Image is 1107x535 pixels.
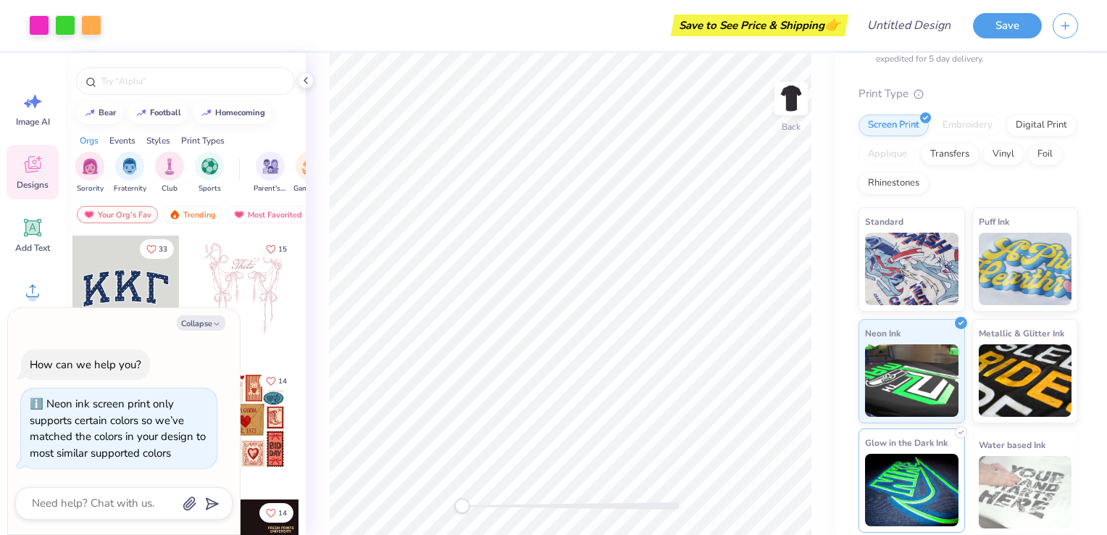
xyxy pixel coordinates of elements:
[17,179,49,191] span: Designs
[201,158,218,175] img: Sports Image
[80,134,99,147] div: Orgs
[865,233,958,305] img: Standard
[83,210,95,220] img: most_fav.gif
[195,152,224,194] button: filter button
[302,158,319,175] img: Game Day Image
[162,183,177,194] span: Club
[77,183,104,194] span: Sorority
[979,325,1064,341] span: Metallic & Glitter Ink
[865,325,901,341] span: Neon Ink
[278,510,287,517] span: 14
[254,152,287,194] button: filter button
[1006,115,1077,136] div: Digital Print
[99,109,116,117] div: bear
[859,86,1078,102] div: Print Type
[75,152,104,194] button: filter button
[278,246,287,253] span: 15
[674,14,845,36] div: Save to See Price & Shipping
[1028,144,1062,165] div: Foil
[84,109,96,117] img: trend_line.gif
[865,454,958,526] img: Glow in the Dark Ink
[193,102,272,124] button: homecoming
[177,315,225,331] button: Collapse
[979,233,1072,305] img: Puff Ink
[865,214,903,229] span: Standard
[114,152,146,194] button: filter button
[114,183,146,194] span: Fraternity
[293,152,327,194] div: filter for Game Day
[30,357,141,372] div: How can we help you?
[979,456,1072,528] img: Water based Ink
[859,115,929,136] div: Screen Print
[195,152,224,194] div: filter for Sports
[18,305,47,317] span: Upload
[155,152,184,194] div: filter for Club
[16,116,50,128] span: Image AI
[109,134,135,147] div: Events
[140,239,174,259] button: Like
[215,109,265,117] div: homecoming
[146,134,170,147] div: Styles
[979,344,1072,417] img: Metallic & Glitter Ink
[455,499,469,513] div: Accessibility label
[135,109,147,117] img: trend_line.gif
[278,378,287,385] span: 14
[100,74,285,88] input: Try "Alpha"
[155,152,184,194] button: filter button
[979,437,1045,452] span: Water based Ink
[293,183,327,194] span: Game Day
[262,158,279,175] img: Parent's Weekend Image
[979,214,1009,229] span: Puff Ink
[859,144,916,165] div: Applique
[162,158,177,175] img: Club Image
[254,183,287,194] span: Parent's Weekend
[30,397,206,460] div: Neon ink screen print only supports certain colors so we’ve matched the colors in your design to ...
[181,134,225,147] div: Print Types
[199,183,221,194] span: Sports
[159,246,167,253] span: 33
[76,102,122,124] button: bear
[75,152,104,194] div: filter for Sorority
[227,206,309,223] div: Most Favorited
[15,242,50,254] span: Add Text
[259,503,293,523] button: Like
[114,152,146,194] div: filter for Fraternity
[973,13,1042,38] button: Save
[865,344,958,417] img: Neon Ink
[865,435,948,450] span: Glow in the Dark Ink
[128,102,188,124] button: football
[983,144,1024,165] div: Vinyl
[856,11,962,40] input: Untitled Design
[82,158,99,175] img: Sorority Image
[293,152,327,194] button: filter button
[169,210,180,220] img: trending.gif
[162,206,222,223] div: Trending
[77,206,158,223] div: Your Org's Fav
[824,16,840,33] span: 👉
[782,120,801,133] div: Back
[233,210,245,220] img: most_fav.gif
[777,84,806,113] img: Back
[254,152,287,194] div: filter for Parent's Weekend
[859,173,929,194] div: Rhinestones
[150,109,181,117] div: football
[259,371,293,391] button: Like
[921,144,979,165] div: Transfers
[933,115,1002,136] div: Embroidery
[122,158,138,175] img: Fraternity Image
[201,109,212,117] img: trend_line.gif
[259,239,293,259] button: Like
